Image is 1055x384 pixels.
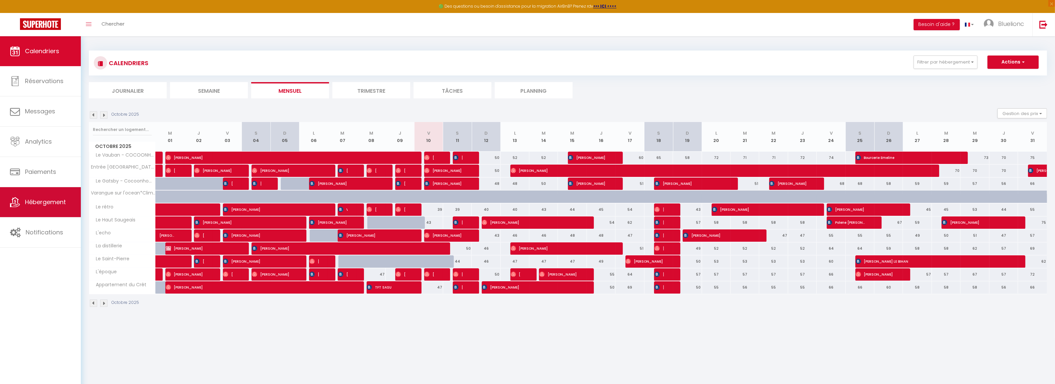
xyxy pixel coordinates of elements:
span: [PERSON_NAME] [654,177,721,190]
div: 52 [788,242,817,255]
div: 57 [788,268,817,281]
div: 47 [989,229,1018,242]
div: 62 [1018,255,1047,268]
th: 01 [156,122,184,152]
div: 48 [501,178,529,190]
div: 50 [673,281,702,294]
span: [PERSON_NAME] [654,216,664,229]
abbr: V [628,130,631,136]
abbr: M [571,130,575,136]
div: 64 [615,268,644,281]
span: Hébergement [25,198,66,206]
abbr: L [514,130,516,136]
span: Calendriers [25,47,59,55]
abbr: M [772,130,776,136]
span: [PERSON_NAME] [683,229,750,242]
span: [PERSON_NAME] [396,203,405,216]
div: 58 [932,242,961,255]
abbr: J [1002,130,1005,136]
span: [PERSON_NAME] [568,177,606,190]
div: 53 [788,255,817,268]
span: [PERSON_NAME] [654,242,664,255]
span: [PERSON_NAME] [511,164,921,177]
div: 62 [615,216,644,229]
abbr: L [715,130,717,136]
th: 04 [242,122,270,152]
abbr: S [456,130,459,136]
div: 46 [501,229,529,242]
div: 55 [788,281,817,294]
th: 07 [328,122,357,152]
div: 50 [472,268,500,281]
div: 47 [788,229,817,242]
a: [PERSON_NAME] [156,268,159,281]
th: 20 [702,122,731,152]
th: 15 [558,122,587,152]
div: 47 [615,229,644,242]
img: Super Booking [20,18,61,30]
div: 54 [615,203,644,216]
div: 57 [673,268,702,281]
th: 31 [1018,122,1047,152]
span: Entrée [GEOGRAPHIC_DATA] - [GEOGRAPHIC_DATA] [90,165,157,170]
div: 74 [817,152,845,164]
div: 51 [615,242,644,255]
div: 45 [587,203,615,216]
button: Actions [987,56,1039,69]
abbr: M [973,130,977,136]
li: Semaine [170,82,248,98]
div: 46 [529,229,558,242]
th: 23 [788,122,817,152]
abbr: S [657,130,660,136]
a: Chercher [96,13,129,36]
th: 27 [903,122,932,152]
span: [PERSON_NAME] [367,203,376,216]
span: [PERSON_NAME] [827,203,894,216]
th: 19 [673,122,702,152]
span: [PERSON_NAME] [252,268,290,281]
span: [PERSON_NAME] [194,229,204,242]
div: 57 [989,268,1018,281]
span: [PERSON_NAME] [396,164,405,177]
span: [PERSON_NAME] [252,242,433,255]
div: 43 [673,203,702,216]
span: [PERSON_NAME] [338,268,348,281]
span: [PERSON_NAME] [252,164,319,177]
span: [PERSON_NAME] [166,242,233,255]
span: [PERSON_NAME] [482,216,577,229]
div: 52 [501,152,529,164]
div: 60 [817,255,845,268]
span: [PERSON_NAME] [223,229,290,242]
div: 62 [961,242,989,255]
span: [PERSON_NAME] [856,268,894,281]
div: 64 [846,242,874,255]
span: [PERSON_NAME] [396,177,405,190]
div: 44 [989,203,1018,216]
div: 50 [932,229,961,242]
div: 43 [472,229,500,242]
th: 28 [932,122,961,152]
div: 51 [731,178,759,190]
span: [PERSON_NAME] [654,203,664,216]
div: 53 [759,255,788,268]
a: ... Bluelionc [979,13,1032,36]
span: [PERSON_NAME] [712,203,807,216]
img: ... [984,19,994,29]
a: [PERSON_NAME] [156,229,184,242]
div: 51 [615,178,644,190]
abbr: V [226,130,229,136]
div: 69 [615,281,644,294]
div: 48 [472,178,500,190]
span: [PERSON_NAME] [166,268,204,281]
div: 70 [989,165,1018,177]
span: [PERSON_NAME] [424,151,434,164]
span: Vengeon Loic [338,203,348,216]
span: [PERSON_NAME] [568,151,606,164]
div: 69 [1018,242,1047,255]
span: Octobre 2025 [89,142,155,151]
span: [PERSON_NAME] [453,151,463,164]
div: 59 [932,178,961,190]
div: 48 [558,229,587,242]
abbr: D [686,130,689,136]
span: Le Vauban - COCOONHOME [90,152,157,159]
